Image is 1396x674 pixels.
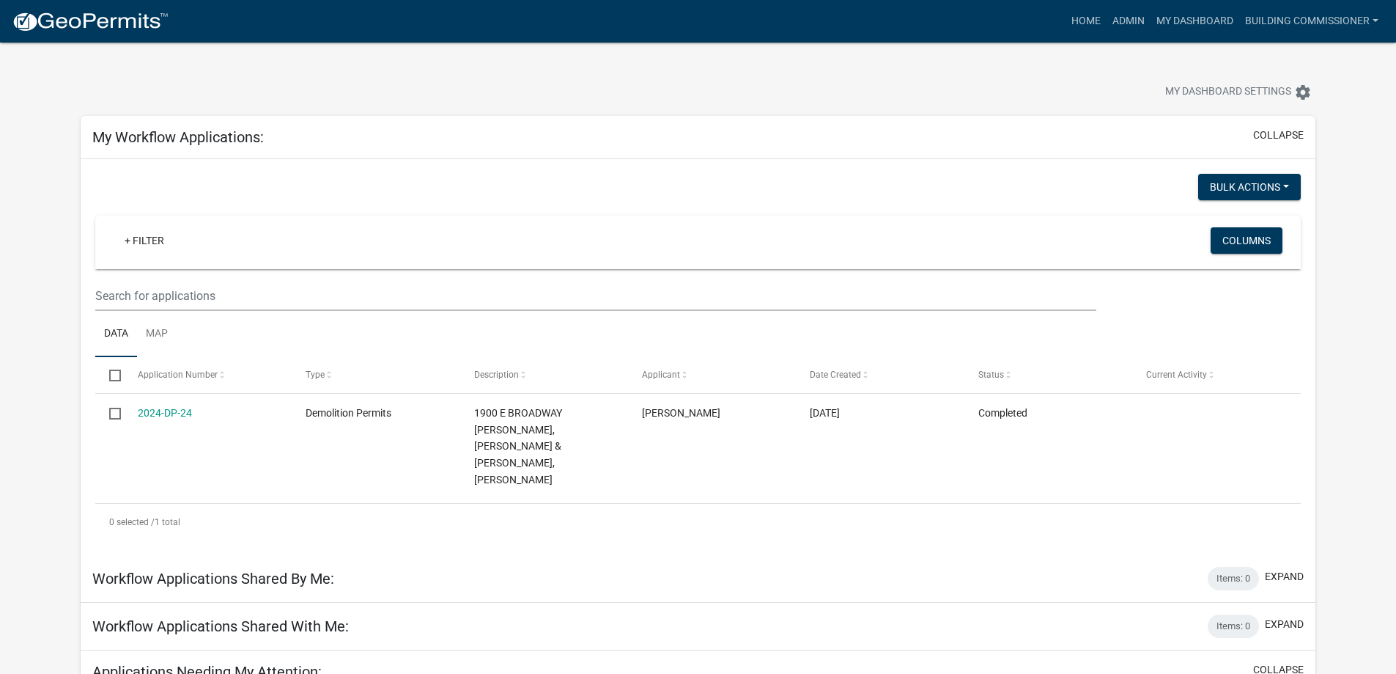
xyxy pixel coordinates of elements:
span: Description [474,370,519,380]
span: Demolition Permits [306,407,391,419]
span: Applicant [642,370,680,380]
span: Date Created [810,370,861,380]
a: Data [95,311,137,358]
span: Application Number [138,370,218,380]
datatable-header-cell: Date Created [796,357,964,392]
a: + Filter [113,227,176,254]
button: expand [1265,569,1304,585]
button: expand [1265,617,1304,632]
datatable-header-cell: Status [964,357,1132,392]
a: Map [137,311,177,358]
h5: Workflow Applications Shared By Me: [92,570,334,587]
datatable-header-cell: Application Number [124,357,292,392]
datatable-header-cell: Current Activity [1132,357,1300,392]
a: Home [1066,7,1107,35]
span: My Dashboard Settings [1165,84,1291,101]
a: Admin [1107,7,1151,35]
input: Search for applications [95,281,1096,311]
datatable-header-cell: Applicant [628,357,796,392]
button: collapse [1253,128,1304,143]
span: 0 selected / [109,517,155,527]
button: My Dashboard Settingssettings [1153,78,1323,106]
span: 1900 E BROADWAY Bautista, Jose M Ramirez & Cortes, Jose E Ramirez [474,407,562,486]
datatable-header-cell: Select [95,357,123,392]
span: Type [306,370,325,380]
h5: My Workflow Applications: [92,128,264,146]
div: Items: 0 [1208,567,1259,590]
datatable-header-cell: Description [459,357,627,392]
span: Completed [978,407,1027,419]
h5: Workflow Applications Shared With Me: [92,618,349,635]
span: Rob Rennewanz [642,407,720,419]
i: settings [1294,84,1312,101]
button: Columns [1211,227,1282,254]
div: collapse [81,159,1315,555]
div: 1 total [95,504,1301,541]
span: 02/15/2024 [810,407,840,419]
span: Status [978,370,1004,380]
span: Current Activity [1146,370,1207,380]
button: Bulk Actions [1198,174,1301,200]
div: Items: 0 [1208,615,1259,638]
a: My Dashboard [1151,7,1239,35]
a: Building Commissioner [1239,7,1384,35]
datatable-header-cell: Type [292,357,459,392]
a: 2024-DP-24 [138,407,192,419]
